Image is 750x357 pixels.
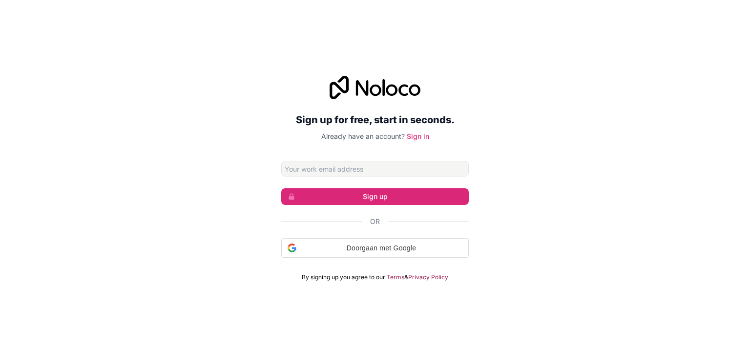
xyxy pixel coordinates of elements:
[407,132,429,140] a: Sign in
[281,161,469,177] input: Email address
[281,111,469,129] h2: Sign up for free, start in seconds.
[281,238,469,258] div: Doorgaan met Google
[404,273,408,281] span: &
[302,273,385,281] span: By signing up you agree to our
[321,132,405,140] span: Already have an account?
[408,273,448,281] a: Privacy Policy
[281,188,469,205] button: Sign up
[300,243,462,253] span: Doorgaan met Google
[387,273,404,281] a: Terms
[370,217,380,226] span: Or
